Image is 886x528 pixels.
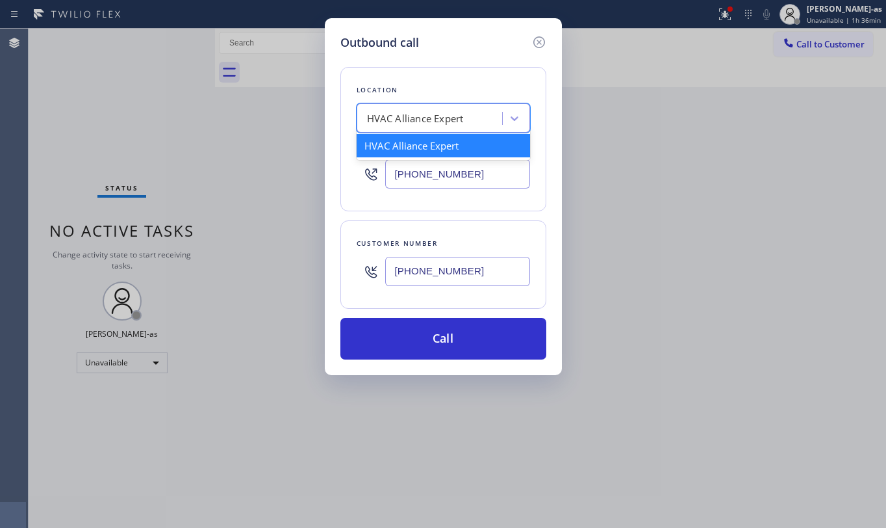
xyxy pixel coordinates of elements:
[357,134,530,157] div: HVAC Alliance Expert
[357,237,530,250] div: Customer number
[357,83,530,97] div: Location
[385,257,530,286] input: (123) 456-7890
[340,318,546,360] button: Call
[367,111,464,126] div: HVAC Alliance Expert
[340,34,419,51] h5: Outbound call
[385,159,530,189] input: (123) 456-7890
